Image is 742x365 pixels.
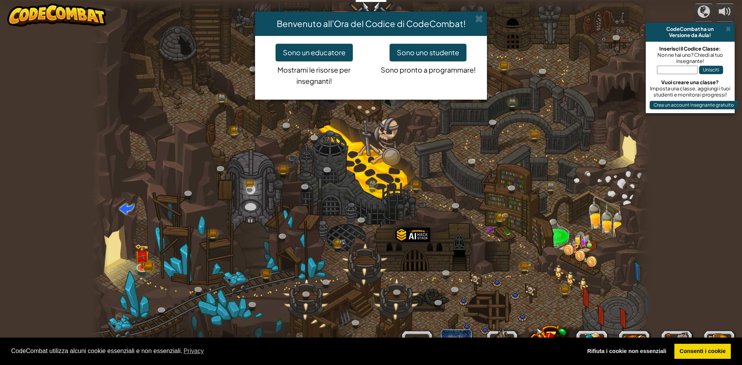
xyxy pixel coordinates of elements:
p: Mostrami le risorse per insegnanti! [263,61,365,87]
p: Sono pronto a programmare! [377,61,479,75]
h4: Benvenuto all'Ora del Codice di CodeCombat! [261,17,481,30]
a: allow cookies [674,344,731,359]
a: deny cookies [582,344,672,359]
span: CodeCombat utilizza alcuni cookie essenziali e non essenziali. [11,345,576,357]
a: learn more about cookies [182,345,205,357]
button: Sono uno studente [390,44,466,61]
button: Sono un educatore [276,44,353,61]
